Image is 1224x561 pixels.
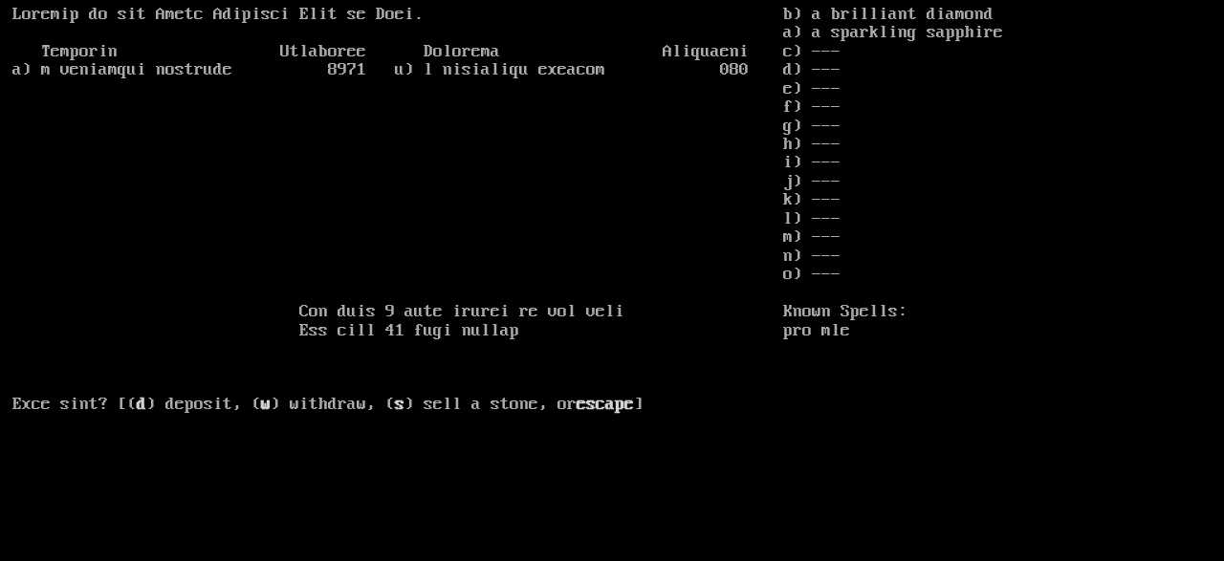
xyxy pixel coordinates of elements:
[577,395,634,414] b: escape
[12,6,783,533] larn: Loremip do sit Ametc Adipisci Elit se Doei. Temporin Utlaboree Dolorema Aliquaeni a) m veniamqui ...
[261,395,271,414] b: w
[783,6,1212,533] stats: b) a brilliant diamond a) a sparkling sapphire c) --- d) --- e) --- f) --- g) --- h) --- i) --- j...
[395,395,404,414] b: s
[137,395,146,414] b: d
